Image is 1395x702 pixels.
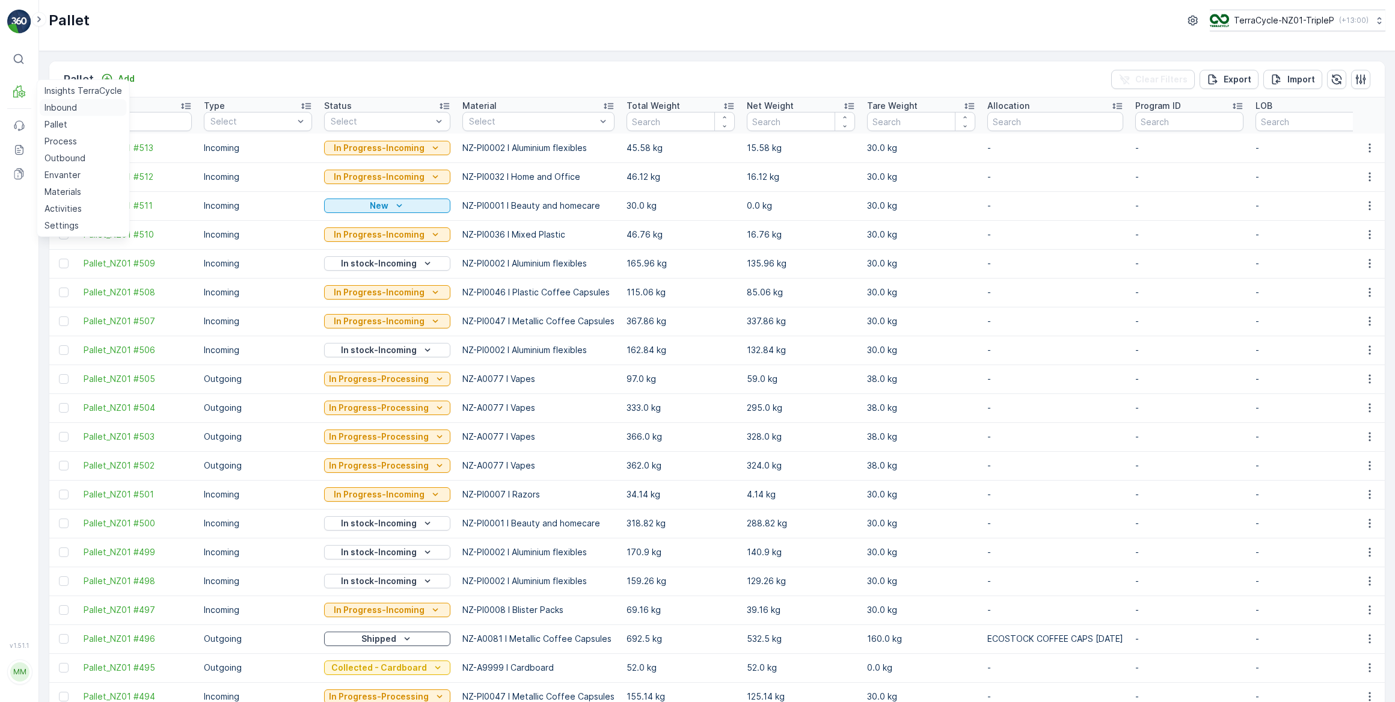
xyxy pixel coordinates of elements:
[49,11,90,30] p: Pallet
[1135,373,1243,385] p: -
[1135,315,1243,327] p: -
[747,546,855,558] p: 140.9 kg
[59,259,69,268] div: Toggle Row Selected
[1135,633,1243,645] p: -
[329,373,429,385] p: In Progress-Processing
[324,343,450,357] button: In stock-Incoming
[747,402,855,414] p: 295.0 kg
[59,547,69,557] div: Toggle Row Selected
[981,509,1129,538] td: -
[1200,70,1259,89] button: Export
[341,546,417,558] p: In stock-Incoming
[1135,344,1243,356] p: -
[204,229,312,241] p: Incoming
[1255,257,1364,269] p: -
[987,633,1123,645] p: ECOSTOCK COFFEE CAPS [DATE]
[627,662,735,674] p: 52.0 kg
[1135,604,1243,616] p: -
[627,100,680,112] p: Total Weight
[204,431,312,443] p: Outgoing
[462,286,615,298] p: NZ-PI0046 I Plastic Coffee Capsules
[981,567,1129,596] td: -
[204,546,312,558] p: Incoming
[324,199,450,213] button: New
[867,112,975,131] input: Search
[59,345,69,355] div: Toggle Row Selected
[867,604,975,616] p: 30.0 kg
[981,191,1129,220] td: -
[627,171,735,183] p: 46.12 kg
[334,488,425,500] p: In Progress-Incoming
[84,229,192,241] span: Pallet_NZ01 #510
[59,576,69,586] div: Toggle Row Selected
[981,365,1129,393] td: -
[1255,402,1364,414] p: -
[84,604,192,616] a: Pallet_NZ01 #497
[96,72,139,86] button: Add
[627,344,735,356] p: 162.84 kg
[747,517,855,529] p: 288.82 kg
[84,546,192,558] a: Pallet_NZ01 #499
[462,315,615,327] p: NZ-PI0047 I Metallic Coffee Capsules
[324,285,450,300] button: In Progress-Incoming
[1135,229,1243,241] p: -
[84,517,192,529] a: Pallet_NZ01 #500
[1255,633,1364,645] p: -
[462,200,615,212] p: NZ-PI0001 I Beauty and homecare
[1255,200,1364,212] p: -
[747,488,855,500] p: 4.14 kg
[59,519,69,528] div: Toggle Row Selected
[204,142,312,154] p: Incoming
[1135,431,1243,443] p: -
[627,200,735,212] p: 30.0 kg
[462,100,497,112] p: Material
[204,460,312,472] p: Outgoing
[462,633,615,645] p: NZ-A0081 I Metallic Coffee Capsules
[59,461,69,470] div: Toggle Row Selected
[84,460,192,472] span: Pallet_NZ01 #502
[324,100,352,112] p: Status
[747,604,855,616] p: 39.16 kg
[1135,460,1243,472] p: -
[1263,70,1322,89] button: Import
[84,257,192,269] span: Pallet_NZ01 #509
[1135,257,1243,269] p: -
[1135,200,1243,212] p: -
[334,286,425,298] p: In Progress-Incoming
[1135,546,1243,558] p: -
[867,488,975,500] p: 30.0 kg
[987,100,1029,112] p: Allocation
[1255,517,1364,529] p: -
[324,458,450,473] button: In Progress-Processing
[210,115,293,128] p: Select
[204,488,312,500] p: Incoming
[462,517,615,529] p: NZ-PI0001 I Beauty and homecare
[1287,73,1315,85] p: Import
[334,604,425,616] p: In Progress-Incoming
[627,229,735,241] p: 46.76 kg
[84,171,192,183] span: Pallet_NZ01 #512
[1135,73,1188,85] p: Clear Filters
[324,487,450,502] button: In Progress-Incoming
[1255,373,1364,385] p: -
[84,344,192,356] span: Pallet_NZ01 #506
[462,171,615,183] p: NZ-PI0032 I Home and Office
[334,229,425,241] p: In Progress-Incoming
[867,662,975,674] p: 0.0 kg
[204,100,225,112] p: Type
[462,344,615,356] p: NZ-PI0002 I Aluminium flexibles
[747,315,855,327] p: 337.86 kg
[59,490,69,499] div: Toggle Row Selected
[867,431,975,443] p: 38.0 kg
[204,575,312,587] p: Incoming
[84,633,192,645] a: Pallet_NZ01 #496
[84,662,192,674] a: Pallet_NZ01 #495
[84,112,192,131] input: Search
[981,307,1129,336] td: -
[462,257,615,269] p: NZ-PI0002 I Aluminium flexibles
[204,315,312,327] p: Incoming
[64,71,94,88] p: Pallet
[627,142,735,154] p: 45.58 kg
[370,200,388,212] p: New
[981,162,1129,191] td: -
